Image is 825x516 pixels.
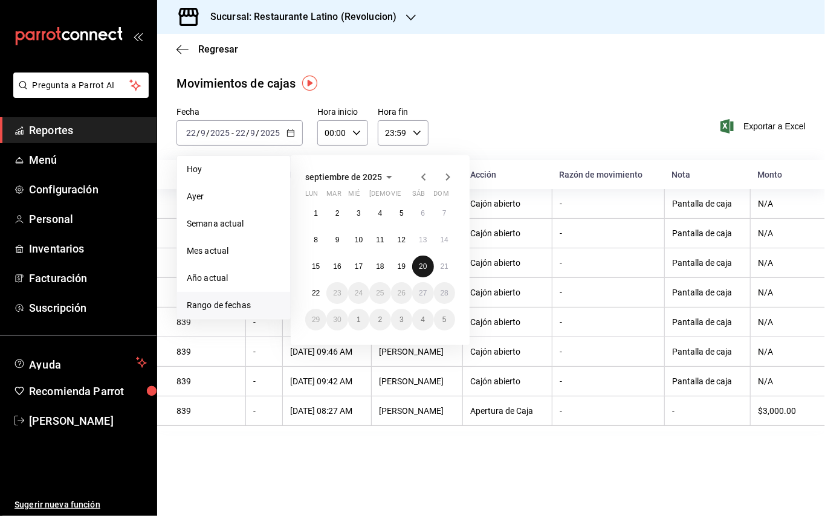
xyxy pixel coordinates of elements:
button: 3 de septiembre de 2025 [348,202,369,224]
button: 28 de septiembre de 2025 [434,282,455,304]
div: Apertura de Caja [470,406,545,416]
div: - [253,317,275,327]
abbr: 25 de septiembre de 2025 [376,289,384,297]
div: N/A [758,228,806,238]
div: 839 [176,376,238,386]
span: Rango de fechas [187,299,280,312]
span: septiembre de 2025 [305,172,382,182]
button: 15 de septiembre de 2025 [305,256,326,277]
abbr: 28 de septiembre de 2025 [441,289,448,297]
abbr: 9 de septiembre de 2025 [335,236,340,244]
div: Pantalla de caja [672,317,743,327]
span: Regresar [198,44,238,55]
div: Cajón abierto [470,317,545,327]
abbr: 29 de septiembre de 2025 [312,315,320,324]
abbr: 2 de septiembre de 2025 [335,209,340,218]
button: septiembre de 2025 [305,170,396,184]
div: N/A [758,317,806,327]
div: [PERSON_NAME] [379,376,455,386]
div: - [672,406,743,416]
span: Ayuda [29,355,131,370]
span: Inventarios [29,240,147,257]
div: Nota [671,170,743,179]
div: - [560,347,657,356]
abbr: 11 de septiembre de 2025 [376,236,384,244]
div: Movimientos de cajas [176,74,296,92]
div: Razón de movimiento [560,170,658,179]
span: / [246,128,250,138]
button: 25 de septiembre de 2025 [369,282,390,304]
abbr: 2 de octubre de 2025 [378,315,383,324]
span: Facturación [29,270,147,286]
div: Monto [758,170,806,179]
abbr: sábado [412,190,425,202]
div: Cajón abierto [470,199,545,208]
div: - [560,288,657,297]
abbr: 16 de septiembre de 2025 [333,262,341,271]
button: 1 de octubre de 2025 [348,309,369,331]
div: Pantalla de caja [672,288,743,297]
button: 6 de septiembre de 2025 [412,202,433,224]
span: Hoy [187,163,280,176]
button: 13 de septiembre de 2025 [412,229,433,251]
abbr: 22 de septiembre de 2025 [312,289,320,297]
abbr: miércoles [348,190,360,202]
span: Recomienda Parrot [29,383,147,399]
button: 4 de septiembre de 2025 [369,202,390,224]
input: -- [235,128,246,138]
span: Sugerir nueva función [15,498,147,511]
button: 18 de septiembre de 2025 [369,256,390,277]
button: 14 de septiembre de 2025 [434,229,455,251]
button: 17 de septiembre de 2025 [348,256,369,277]
img: Tooltip marker [302,76,317,91]
abbr: 14 de septiembre de 2025 [441,236,448,244]
div: Pantalla de caja [672,258,743,268]
button: Pregunta a Parrot AI [13,73,149,98]
div: Acción [470,170,545,179]
span: Menú [29,152,147,168]
div: [DATE] 09:42 AM [290,376,364,386]
label: Hora fin [378,108,429,117]
div: - [560,199,657,208]
button: Regresar [176,44,238,55]
div: N/A [758,376,806,386]
abbr: 1 de octubre de 2025 [357,315,361,324]
abbr: 5 de septiembre de 2025 [400,209,404,218]
abbr: 24 de septiembre de 2025 [355,289,363,297]
div: - [560,406,657,416]
div: Pantalla de caja [672,228,743,238]
div: [PERSON_NAME] [379,406,455,416]
button: 22 de septiembre de 2025 [305,282,326,304]
div: 839 [176,406,238,416]
div: 839 [176,347,238,356]
div: N/A [758,347,806,356]
h3: Sucursal: Restaurante Latino (Revolucion) [201,10,396,24]
span: / [206,128,210,138]
button: 10 de septiembre de 2025 [348,229,369,251]
abbr: domingo [434,190,449,202]
button: 4 de octubre de 2025 [412,309,433,331]
div: - [560,317,657,327]
abbr: 30 de septiembre de 2025 [333,315,341,324]
button: open_drawer_menu [133,31,143,41]
button: 29 de septiembre de 2025 [305,309,326,331]
abbr: 20 de septiembre de 2025 [419,262,427,271]
div: Cajón abierto [470,347,545,356]
div: Pantalla de caja [672,376,743,386]
abbr: 7 de septiembre de 2025 [442,209,447,218]
abbr: martes [326,190,341,202]
abbr: 26 de septiembre de 2025 [398,289,406,297]
abbr: lunes [305,190,318,202]
abbr: 10 de septiembre de 2025 [355,236,363,244]
abbr: 8 de septiembre de 2025 [314,236,318,244]
span: - [231,128,234,138]
span: [PERSON_NAME] [29,413,147,429]
div: - [253,347,275,356]
span: Reportes [29,122,147,138]
div: N/A [758,258,806,268]
span: Configuración [29,181,147,198]
div: $3,000.00 [758,406,806,416]
abbr: viernes [391,190,401,202]
div: N/A [758,288,806,297]
button: 20 de septiembre de 2025 [412,256,433,277]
